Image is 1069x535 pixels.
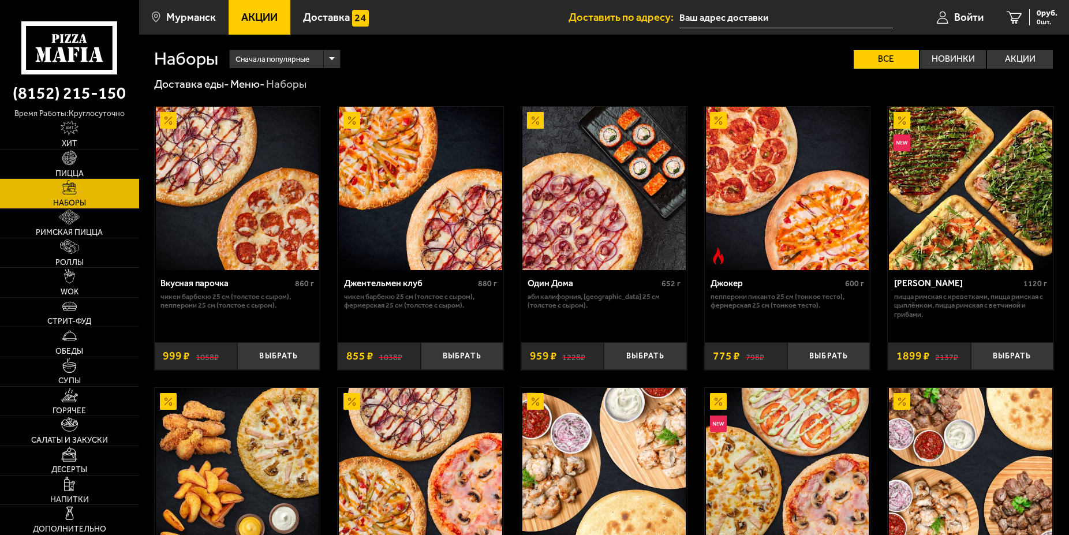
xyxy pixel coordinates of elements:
[344,278,475,289] div: Джентельмен клуб
[62,140,77,148] span: Хит
[679,7,893,28] input: Ваш адрес доставки
[528,292,681,310] p: Эби Калифорния, [GEOGRAPHIC_DATA] 25 см (толстое с сыром).
[888,107,1053,270] a: АкционныйНовинкаМама Миа
[971,342,1053,369] button: Выбрать
[50,496,89,504] span: Напитки
[160,393,177,410] img: Акционный
[530,350,557,361] span: 959 ₽
[787,342,870,369] button: Выбрать
[160,292,313,310] p: Чикен Барбекю 25 см (толстое с сыром), Пепперони 25 см (толстое с сыром).
[710,112,727,129] img: Акционный
[236,48,309,70] span: Сначала популярные
[935,350,958,361] s: 2137 ₽
[51,466,87,474] span: Десерты
[58,377,81,385] span: Супы
[746,350,764,361] s: 798 ₽
[569,12,679,23] span: Доставить по адресу:
[894,292,1047,319] p: Пицца Римская с креветками, Пицца Римская с цыплёнком, Пицца Римская с ветчиной и грибами.
[53,199,86,207] span: Наборы
[896,350,930,361] span: 1899 ₽
[339,107,502,270] img: Джентельмен клуб
[854,50,920,68] label: Все
[338,107,503,270] a: АкционныйДжентельмен клуб
[954,12,984,23] span: Войти
[894,278,1021,289] div: [PERSON_NAME]
[154,77,229,91] a: Доставка еды-
[344,292,497,310] p: Чикен Барбекю 25 см (толстое с сыром), Фермерская 25 см (толстое с сыром).
[604,342,686,369] button: Выбрать
[379,350,402,361] s: 1038 ₽
[155,107,320,270] a: АкционныйВкусная парочка
[521,107,687,270] a: АкционныйОдин Дома
[527,112,544,129] img: Акционный
[241,12,278,23] span: Акции
[528,278,659,289] div: Один Дома
[920,50,986,68] label: Новинки
[154,50,218,68] h1: Наборы
[710,248,727,264] img: Острое блюдо
[303,12,350,23] span: Доставка
[710,393,727,410] img: Акционный
[661,279,681,289] span: 652 г
[55,347,83,356] span: Обеды
[163,350,190,361] span: 999 ₽
[196,350,219,361] s: 1058 ₽
[166,12,216,23] span: Мурманск
[894,134,910,151] img: Новинка
[266,77,307,91] div: Наборы
[295,279,314,289] span: 860 г
[894,393,910,410] img: Акционный
[845,279,864,289] span: 600 г
[343,393,360,410] img: Акционный
[160,278,291,289] div: Вкусная парочка
[711,292,864,310] p: Пепперони Пиканто 25 см (тонкое тесто), Фермерская 25 см (тонкое тесто).
[710,416,727,432] img: Новинка
[889,107,1052,270] img: Мама Миа
[33,525,106,533] span: Дополнительно
[343,112,360,129] img: Акционный
[711,278,842,289] div: Джокер
[53,407,86,415] span: Горячее
[36,229,103,237] span: Римская пицца
[55,170,84,178] span: Пицца
[352,10,369,27] img: 15daf4d41897b9f0e9f617042186c801.svg
[47,317,91,326] span: Стрит-фуд
[421,342,503,369] button: Выбрать
[156,107,319,270] img: Вкусная парочка
[1023,279,1047,289] span: 1120 г
[31,436,108,444] span: Салаты и закуски
[346,350,373,361] span: 855 ₽
[562,350,585,361] s: 1228 ₽
[522,107,686,270] img: Один Дома
[894,112,910,129] img: Акционный
[527,393,544,410] img: Акционный
[706,107,869,270] img: Джокер
[478,279,497,289] span: 880 г
[61,288,79,296] span: WOK
[55,259,84,267] span: Роллы
[705,107,870,270] a: АкционныйОстрое блюдоДжокер
[987,50,1053,68] label: Акции
[1037,18,1057,25] span: 0 шт.
[1037,9,1057,17] span: 0 руб.
[230,77,264,91] a: Меню-
[713,350,740,361] span: 775 ₽
[160,112,177,129] img: Акционный
[237,342,320,369] button: Выбрать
